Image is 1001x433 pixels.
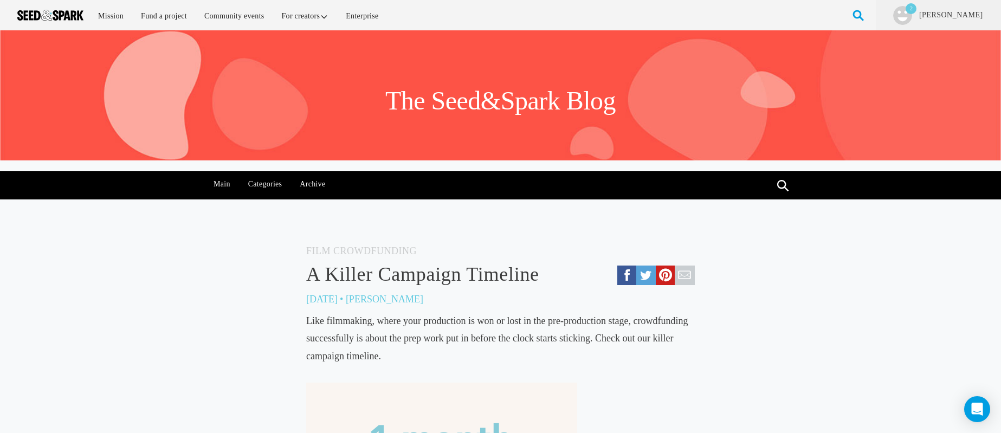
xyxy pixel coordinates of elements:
p: [DATE] [306,290,338,308]
div: Open Intercom Messenger [964,396,990,422]
p: • [PERSON_NAME] [340,290,423,308]
h1: The Seed&Spark Blog [385,85,616,117]
img: user.png [893,6,912,25]
img: Seed amp; Spark [17,10,83,21]
a: [PERSON_NAME] [918,10,984,21]
a: Archive [294,171,331,197]
div: Like filmmaking, where your production is won or lost in the pre-production stage, crowdfunding s... [306,312,695,365]
a: A Killer Campaign Timeline [306,263,695,286]
a: Mission [91,4,131,28]
a: For creators [274,4,337,28]
a: Categories [242,171,288,197]
p: 2 [906,3,916,14]
a: Enterprise [338,4,386,28]
a: Fund a project [133,4,195,28]
h5: Film Crowdfunding [306,243,695,259]
a: Main [208,171,236,197]
a: Community events [197,4,272,28]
